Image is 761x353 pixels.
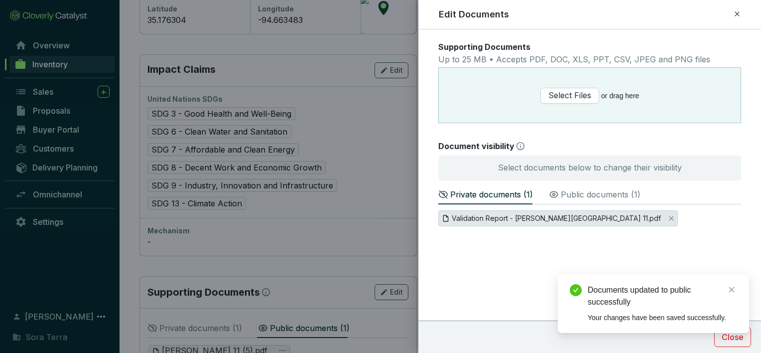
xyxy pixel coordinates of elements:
p: Up to 25 MB • Accepts PDF, DOC, XLS, PPT, CSV, JPEG and PNG files [438,54,710,65]
span: Close [668,215,674,221]
div: Your changes have been saved successfully. [588,312,737,323]
span: or drag here [540,88,639,104]
h2: Edit Documents [439,8,509,21]
p: Document visibility [438,141,514,152]
div: Documents updated to public successfully [588,284,737,308]
span: close [728,286,735,293]
span: Select Files [548,89,591,102]
a: Close [726,284,737,295]
button: Select Files [540,88,599,104]
p: Private documents ( 1 ) [450,188,533,200]
span: Validation Report - [PERSON_NAME][GEOGRAPHIC_DATA] 11.pdf [452,213,661,224]
p: Select documents below to change their visibility [498,163,682,174]
label: Supporting Documents [438,41,530,52]
p: Public documents ( 1 ) [561,188,640,200]
span: check-circle [570,284,582,296]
